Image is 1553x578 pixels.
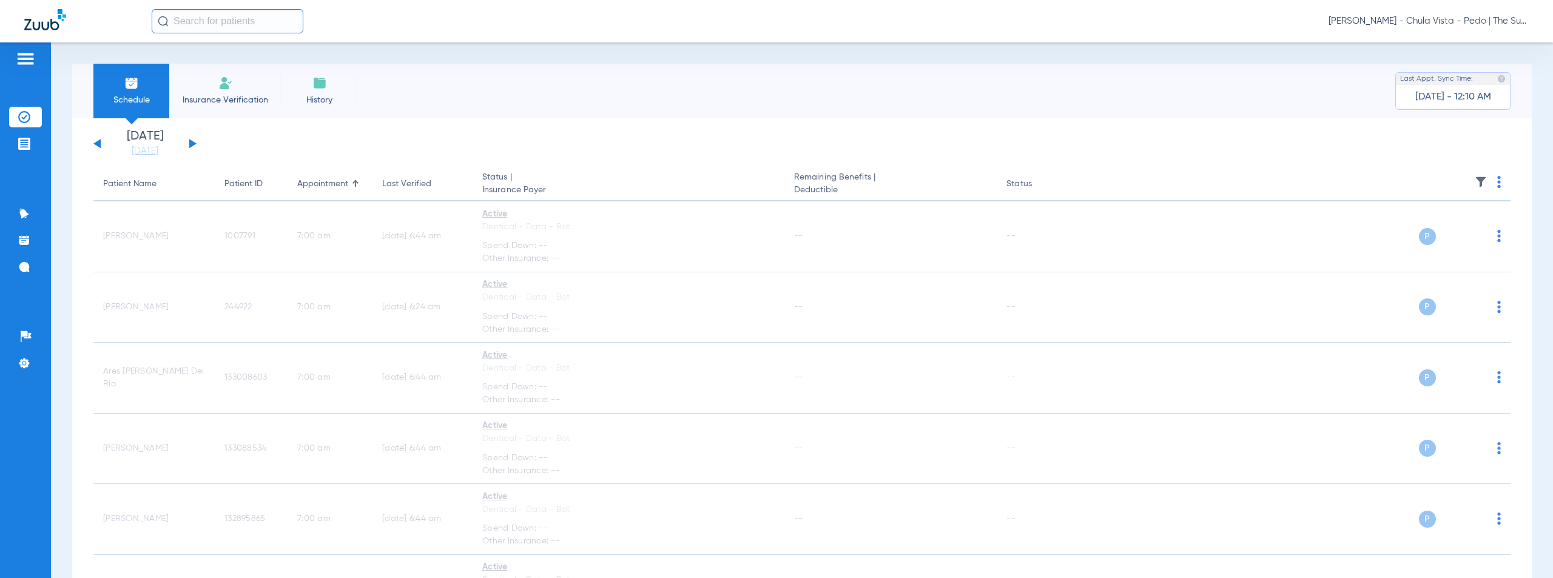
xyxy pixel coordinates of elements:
img: filter.svg [1475,176,1487,188]
img: group-dot-blue.svg [1497,230,1501,242]
td: 7:00 AM [288,414,372,485]
td: 7:00 AM [288,201,372,272]
li: [DATE] [109,130,181,157]
td: 7:00 AM [288,272,372,343]
div: Appointment [297,178,348,190]
div: Dentical - Data - Bot [482,362,775,375]
span: 133088534 [224,444,266,452]
span: Other Insurance: -- [482,323,775,336]
div: Appointment [297,178,363,190]
img: hamburger-icon [16,52,35,66]
span: Insurance Payer [482,184,775,197]
td: [DATE] 6:44 AM [372,201,473,272]
span: P [1419,298,1436,315]
img: group-dot-blue.svg [1497,512,1501,525]
input: Search for patients [152,9,303,33]
span: Spend Down: -- [482,311,775,323]
img: Zuub Logo [24,9,66,30]
img: group-dot-blue.svg [1497,442,1501,454]
td: [DATE] 6:44 AM [372,484,473,555]
span: [DATE] - 12:10 AM [1415,91,1491,103]
td: [DATE] 6:44 AM [372,414,473,485]
span: P [1419,228,1436,245]
span: Spend Down: -- [482,240,775,252]
div: Active [482,420,775,432]
span: -- [794,444,803,452]
td: -- [997,201,1079,272]
a: [DATE] [109,145,181,157]
iframe: Chat Widget [1492,520,1553,578]
div: Dentical - Data - Bot [482,291,775,304]
span: History [291,94,348,106]
span: Schedule [103,94,160,106]
span: 133008603 [224,373,267,381]
td: [PERSON_NAME] [93,201,215,272]
span: P [1419,511,1436,528]
div: Dentical - Data - Bot [482,432,775,445]
span: P [1419,440,1436,457]
td: -- [997,414,1079,485]
td: 7:00 AM [288,343,372,414]
img: Manual Insurance Verification [218,76,233,90]
div: Patient ID [224,178,263,190]
div: Active [482,491,775,503]
span: Other Insurance: -- [482,465,775,477]
span: Insurance Verification [178,94,272,106]
div: Active [482,349,775,362]
div: Dentical - Data - Bot [482,503,775,516]
span: Deductible [794,184,987,197]
img: History [312,76,327,90]
span: -- [794,303,803,311]
span: Spend Down: -- [482,452,775,465]
span: Spend Down: -- [482,522,775,535]
div: Patient Name [103,178,205,190]
div: Last Verified [382,178,463,190]
img: Schedule [124,76,139,90]
td: -- [997,343,1079,414]
div: Active [482,561,775,574]
span: 1007791 [224,232,255,240]
td: [DATE] 6:44 AM [372,343,473,414]
img: group-dot-blue.svg [1497,176,1501,188]
td: 7:00 AM [288,484,372,555]
span: -- [794,514,803,523]
span: Other Insurance: -- [482,252,775,265]
img: Search Icon [158,16,169,27]
span: Other Insurance: -- [482,394,775,406]
span: 132895865 [224,514,265,523]
div: Dentical - Data - Bot [482,221,775,234]
span: -- [794,232,803,240]
td: [DATE] 6:24 AM [372,272,473,343]
th: Remaining Benefits | [784,167,997,201]
td: -- [997,484,1079,555]
span: Last Appt. Sync Time: [1400,73,1473,85]
td: [PERSON_NAME] [93,484,215,555]
div: Last Verified [382,178,431,190]
span: [PERSON_NAME] - Chula Vista - Pedo | The Super Dentists [1329,15,1529,27]
span: Spend Down: -- [482,381,775,394]
div: Active [482,208,775,221]
span: Other Insurance: -- [482,535,775,548]
span: -- [794,373,803,381]
img: group-dot-blue.svg [1497,371,1501,383]
img: last sync help info [1497,75,1506,83]
img: group-dot-blue.svg [1497,301,1501,313]
td: [PERSON_NAME] [93,272,215,343]
td: [PERSON_NAME] [93,414,215,485]
td: Ares [PERSON_NAME] Del Rio [93,343,215,414]
span: P [1419,369,1436,386]
th: Status | [473,167,784,201]
td: -- [997,272,1079,343]
span: 244922 [224,303,252,311]
th: Status [997,167,1079,201]
div: Patient Name [103,178,157,190]
div: Active [482,278,775,291]
div: Patient ID [224,178,278,190]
